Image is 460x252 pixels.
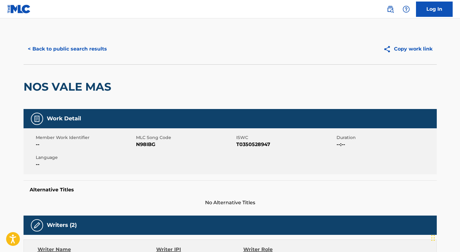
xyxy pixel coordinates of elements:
[36,134,134,141] span: Member Work Identifier
[36,154,134,161] span: Language
[400,3,412,15] div: Help
[383,45,394,53] img: Copy work link
[33,222,41,229] img: Writers
[47,115,81,122] h5: Work Detail
[387,6,394,13] img: search
[136,134,235,141] span: MLC Song Code
[337,141,435,148] span: --:--
[416,2,453,17] a: Log In
[236,134,335,141] span: ISWC
[236,141,335,148] span: T0350528947
[30,187,431,193] h5: Alternative Titles
[403,6,410,13] img: help
[47,222,77,229] h5: Writers (2)
[24,80,114,94] h2: NOS VALE MAS
[379,41,437,57] button: Copy work link
[337,134,435,141] span: Duration
[429,223,460,252] iframe: Chat Widget
[431,229,435,247] div: Drag
[33,115,41,122] img: Work Detail
[36,141,134,148] span: --
[7,5,31,13] img: MLC Logo
[384,3,396,15] a: Public Search
[24,199,437,206] span: No Alternative Titles
[36,161,134,168] span: --
[24,41,111,57] button: < Back to public search results
[136,141,235,148] span: N98IBG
